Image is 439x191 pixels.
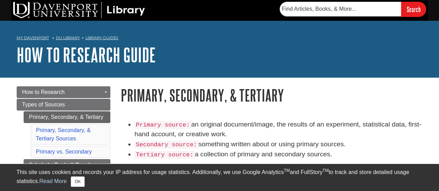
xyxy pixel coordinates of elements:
[36,127,91,141] a: Primary, Secondary, & Tertiary Sources
[17,168,423,187] div: This site uses cookies and records your IP address for usage statistics. Additionally, we use Goo...
[323,168,329,173] sup: TM
[135,139,423,149] li: something written about or using primary sources.
[24,111,110,123] a: Primary, Secondary, & Tertiary
[284,168,290,173] sup: TM
[135,149,423,159] li: a collection of primary and secondary sources.
[401,2,426,17] input: Search
[280,2,426,17] form: Searches DU Library's articles, books, and more
[135,141,199,149] code: Secondary source:
[36,149,92,155] a: Primary vs. Secondary
[135,151,195,159] code: Tertiary source:
[24,159,110,171] a: Scholarly, Trade & Popular
[17,86,110,98] a: How to Research
[22,89,65,95] span: How to Research
[56,35,80,40] a: DU Library
[135,121,191,129] code: Primary source:
[17,99,110,111] a: Types of Sources
[17,44,156,66] a: How to Research Guide
[13,2,145,18] img: DU Library
[280,2,401,16] input: Find Articles, Books, & More...
[121,86,423,104] h1: Primary, Secondary, & Tertiary
[85,35,118,40] a: Library Guides
[17,35,49,41] a: My Davenport
[135,120,423,140] li: an original document/image, the results of an experiment, statistical data, first-hand account, o...
[71,176,84,187] button: Close
[17,33,423,44] nav: breadcrumb
[39,178,67,184] a: Read More
[22,102,65,107] span: Types of Sources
